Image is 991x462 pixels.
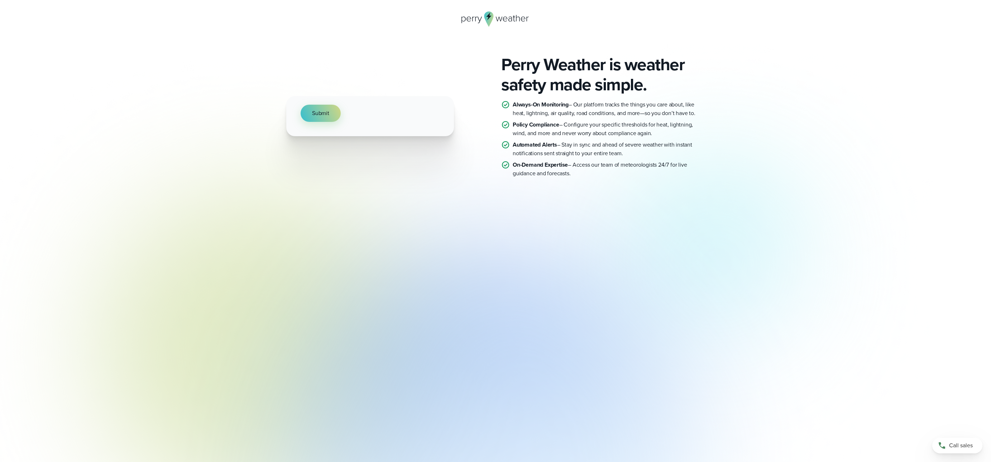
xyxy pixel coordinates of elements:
[513,161,568,169] strong: On-Demand Expertise
[949,441,973,450] span: Call sales
[301,105,341,122] button: Submit
[513,120,559,129] strong: Policy Compliance
[513,140,705,158] p: – Stay in sync and ahead of severe weather with instant notifications sent straight to your entir...
[513,161,705,178] p: – Access our team of meteorologists 24/7 for live guidance and forecasts.
[932,438,982,453] a: Call sales
[513,120,705,138] p: – Configure your specific thresholds for heat, lightning, wind, and more and never worry about co...
[501,54,705,95] h2: Perry Weather is weather safety made simple.
[513,100,705,118] p: – Our platform tracks the things you care about, like heat, lightning, air quality, road conditio...
[513,100,569,109] strong: Always-On Monitoring
[513,140,557,149] strong: Automated Alerts
[312,109,329,118] span: Submit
